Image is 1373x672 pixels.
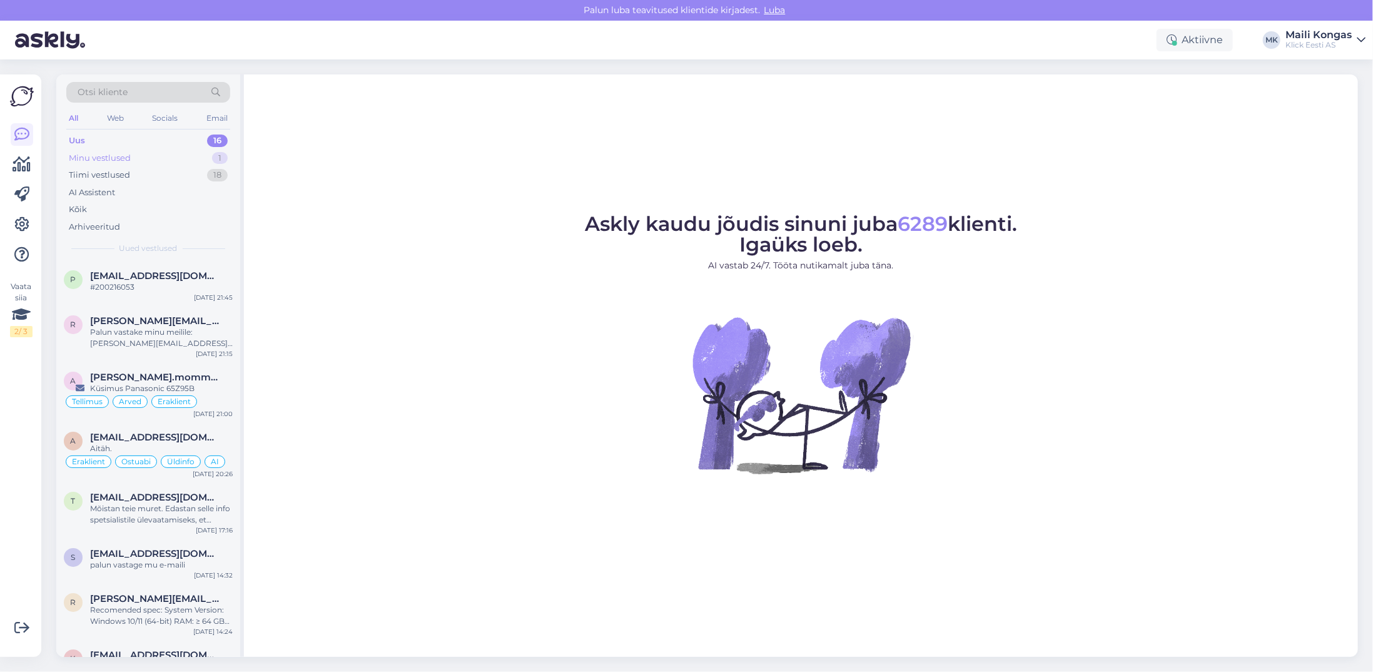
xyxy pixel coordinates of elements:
[211,458,219,466] span: AI
[10,281,33,337] div: Vaata siia
[90,559,233,571] div: palun vastage mu e-maili
[90,372,220,383] span: alexandre.mommeja via klienditugi@klick.ee
[10,84,34,108] img: Askly Logo
[71,552,76,562] span: s
[90,548,220,559] span: saneiko93@gmail.com
[585,259,1017,272] p: AI vastab 24/7. Tööta nutikamalt juba täna.
[71,320,76,329] span: r
[90,327,233,349] div: Palun vastake minu meilile: [PERSON_NAME][EMAIL_ADDRESS][PERSON_NAME][DOMAIN_NAME] aitäh :)
[69,169,130,181] div: Tiimi vestlused
[194,571,233,580] div: [DATE] 14:32
[69,186,115,199] div: AI Assistent
[90,503,233,526] div: Mõistan teie muret. Edastan selle info spetsialistile ülevaatamiseks, et saaksime tooteinfo täpsu...
[90,315,220,327] span: rainer.hanni@gmail.com
[689,282,914,507] img: No Chat active
[585,211,1017,257] span: Askly kaudu jõudis sinuni juba klienti. Igaüks loeb.
[167,458,195,466] span: Üldinfo
[1285,40,1352,50] div: Klick Eesti AS
[90,649,220,661] span: Kaia.laane@mail.ee
[90,593,220,604] span: rolf@bellus.com
[207,169,228,181] div: 18
[69,203,87,216] div: Kõik
[1285,30,1365,50] a: Maili KongasKlick Eesti AS
[193,409,233,419] div: [DATE] 21:00
[71,598,76,607] span: r
[72,458,105,466] span: Eraklient
[71,496,76,506] span: t
[10,326,33,337] div: 2 / 3
[149,110,180,126] div: Socials
[71,275,76,284] span: p
[90,432,220,443] span: andurattoo@gmail.com
[1263,31,1280,49] div: MK
[90,443,233,454] div: Aitäh.
[158,398,191,405] span: Eraklient
[90,492,220,503] span: toomaskkasutaja3@gmail.com
[69,152,131,165] div: Minu vestlused
[66,110,81,126] div: All
[212,152,228,165] div: 1
[69,135,85,147] div: Uus
[69,221,120,233] div: Arhiveeritud
[1157,29,1233,51] div: Aktiivne
[761,4,789,16] span: Luba
[90,282,233,293] div: #200216053
[90,383,233,394] div: Küsimus Panasonic 65Z95B
[104,110,126,126] div: Web
[196,349,233,359] div: [DATE] 21:15
[71,654,76,663] span: K
[72,398,103,405] span: Tellimus
[898,211,948,236] span: 6289
[194,293,233,302] div: [DATE] 21:45
[71,376,76,385] span: a
[193,627,233,636] div: [DATE] 14:24
[90,270,220,282] span: pakktoivo@gmail.com
[90,604,233,627] div: Recomended spec: System Version: Windows 10/11 (64-bit) RAM: ≥ 64 GB CPU: Intel i9 12th Gen or be...
[207,135,228,147] div: 16
[196,526,233,535] div: [DATE] 17:16
[1285,30,1352,40] div: Maili Kongas
[119,398,141,405] span: Arved
[78,86,128,99] span: Otsi kliente
[71,436,76,445] span: a
[121,458,151,466] span: Ostuabi
[193,469,233,479] div: [DATE] 20:26
[119,243,178,254] span: Uued vestlused
[204,110,230,126] div: Email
